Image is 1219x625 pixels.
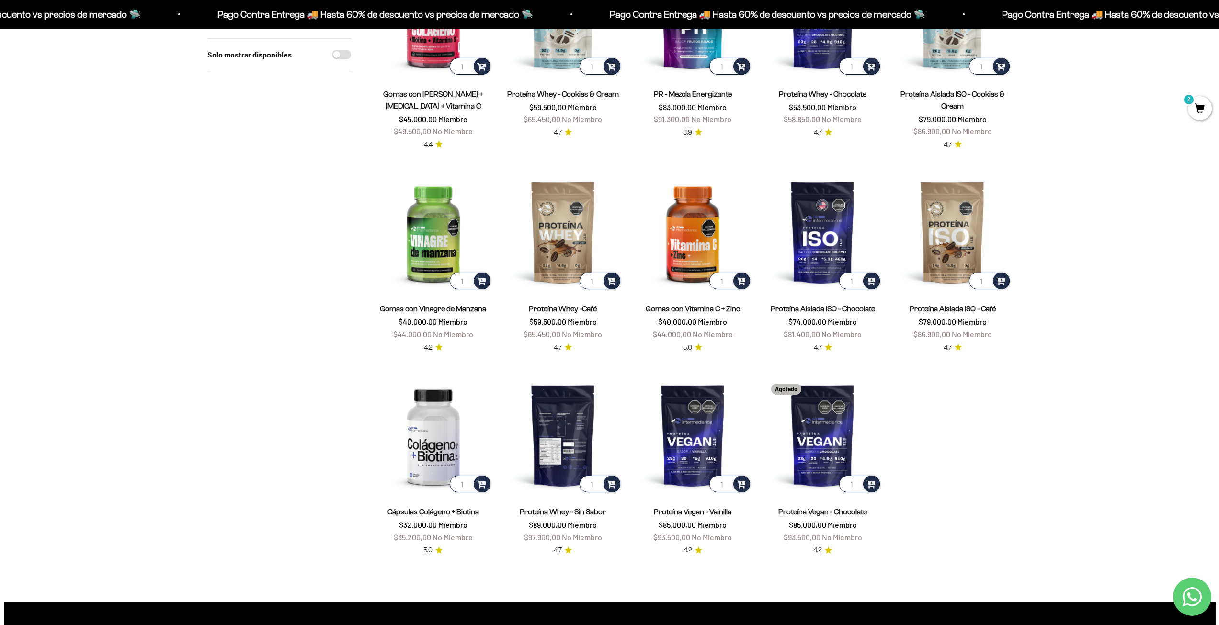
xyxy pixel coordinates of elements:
span: No Miembro [433,126,473,136]
span: $40.000,00 [658,317,696,326]
span: 4.2 [684,545,692,556]
span: 4.7 [814,127,822,138]
span: 5.0 [683,342,692,353]
span: Miembro [828,520,857,529]
a: Proteína Vegan - Chocolate [778,508,867,516]
span: No Miembro [693,330,733,339]
p: Pago Contra Entrega 🚚 Hasta 60% de descuento vs precios de mercado 🛸 [217,7,533,22]
span: 4.2 [813,545,822,556]
span: $32.000,00 [399,520,437,529]
span: $86.900,00 [913,330,950,339]
span: $93.500,00 [784,533,820,542]
span: Miembro [697,520,727,529]
span: $59.500,00 [529,102,566,112]
span: Miembro [438,114,467,124]
span: Miembro [827,102,856,112]
span: $89.000,00 [529,520,566,529]
a: PR - Mezcla Energizante [654,90,732,98]
span: $45.000,00 [399,114,437,124]
a: Cápsulas Colágeno + Biotina [387,508,479,516]
a: Gomas con [PERSON_NAME] + [MEDICAL_DATA] + Vitamina C [383,90,483,110]
a: 5.05.0 de 5.0 estrellas [423,545,443,556]
a: Proteína Aislada ISO - Chocolate [771,305,875,313]
span: Miembro [957,114,987,124]
span: 4.7 [554,545,562,556]
a: Proteína Vegan - Vainilla [654,508,731,516]
span: No Miembro [562,114,602,124]
span: $79.000,00 [919,114,956,124]
img: Proteína Whey - Sin Sabor [504,376,622,494]
span: $74.000,00 [788,317,826,326]
a: Gomas con Vitamina C + Zinc [646,305,740,313]
span: $59.500,00 [529,317,566,326]
a: 4.44.4 de 5.0 estrellas [424,139,443,150]
span: No Miembro [433,533,473,542]
a: 2 [1188,104,1212,114]
a: 4.24.2 de 5.0 estrellas [684,545,702,556]
span: Miembro [438,317,467,326]
label: Solo mostrar disponibles [207,48,292,61]
a: Gomas con Vinagre de Manzana [380,305,486,313]
span: Miembro [568,520,597,529]
a: Proteína Whey - Chocolate [779,90,866,98]
a: 4.74.7 de 5.0 estrellas [944,139,962,150]
a: 4.74.7 de 5.0 estrellas [554,342,572,353]
span: Miembro [828,317,857,326]
span: No Miembro [691,114,731,124]
span: $83.000,00 [659,102,696,112]
span: No Miembro [692,533,732,542]
span: No Miembro [821,114,862,124]
span: $58.850,00 [784,114,820,124]
span: 4.7 [944,342,952,353]
span: $35.200,00 [394,533,431,542]
span: $65.450,00 [524,114,560,124]
span: Miembro [438,520,467,529]
span: Miembro [568,102,597,112]
span: No Miembro [822,533,862,542]
a: 4.74.7 de 5.0 estrellas [554,545,572,556]
span: Miembro [698,317,727,326]
a: Proteína Aislada ISO - Café [910,305,996,313]
mark: 2 [1183,94,1195,105]
span: $85.000,00 [659,520,696,529]
span: 5.0 [423,545,433,556]
span: 4.7 [944,139,952,150]
a: 5.05.0 de 5.0 estrellas [683,342,702,353]
a: 4.24.2 de 5.0 estrellas [424,342,443,353]
span: $49.500,00 [394,126,431,136]
span: $44.000,00 [653,330,691,339]
a: Proteína Aislada ISO - Cookies & Cream [900,90,1005,110]
span: $91.300,00 [654,114,690,124]
span: $85.000,00 [789,520,826,529]
span: No Miembro [433,330,473,339]
span: 4.7 [814,342,822,353]
a: 4.24.2 de 5.0 estrellas [813,545,832,556]
span: Miembro [957,317,987,326]
span: $86.900,00 [913,126,950,136]
span: 4.7 [554,342,562,353]
span: $81.400,00 [784,330,820,339]
span: $40.000,00 [399,317,437,326]
span: $44.000,00 [393,330,432,339]
a: Proteína Whey -Café [529,305,597,313]
a: 4.74.7 de 5.0 estrellas [814,342,832,353]
a: Proteína Whey - Cookies & Cream [507,90,619,98]
p: Pago Contra Entrega 🚚 Hasta 60% de descuento vs precios de mercado 🛸 [610,7,925,22]
a: 3.93.9 de 5.0 estrellas [683,127,702,138]
span: $65.450,00 [524,330,560,339]
span: $97.900,00 [524,533,560,542]
span: No Miembro [952,330,992,339]
span: Miembro [568,317,597,326]
span: 4.4 [424,139,433,150]
span: 4.7 [554,127,562,138]
span: 4.2 [424,342,433,353]
span: No Miembro [821,330,862,339]
span: 3.9 [683,127,692,138]
a: 4.74.7 de 5.0 estrellas [814,127,832,138]
span: No Miembro [952,126,992,136]
span: $79.000,00 [919,317,956,326]
span: Miembro [697,102,727,112]
a: 4.74.7 de 5.0 estrellas [554,127,572,138]
span: No Miembro [562,330,602,339]
span: $53.500,00 [789,102,826,112]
